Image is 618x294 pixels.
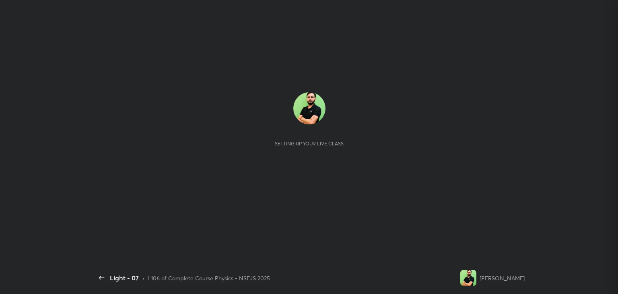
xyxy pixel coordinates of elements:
div: [PERSON_NAME] [480,274,525,282]
img: 7c3e05ebfe504e4a8e8bf48c97542d0d.jpg [293,92,325,124]
div: • [142,274,145,282]
img: 7c3e05ebfe504e4a8e8bf48c97542d0d.jpg [460,270,476,286]
div: Setting up your live class [275,141,344,147]
div: Light - 07 [110,273,139,283]
div: L106 of Complete Course Physics - NSEJS 2025 [148,274,270,282]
